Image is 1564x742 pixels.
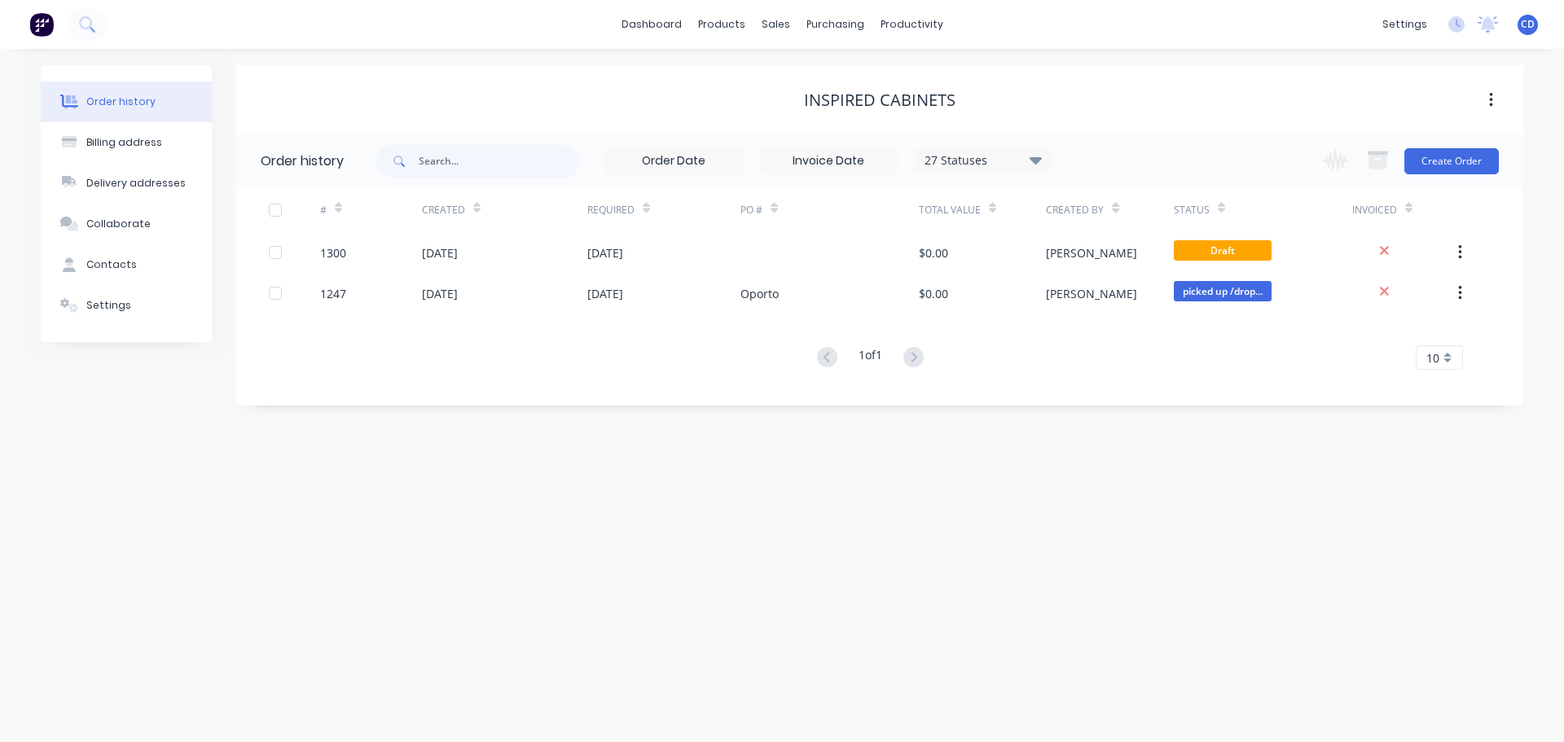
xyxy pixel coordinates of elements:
span: CD [1521,17,1535,32]
span: picked up /drop... [1174,281,1272,301]
div: [DATE] [422,285,458,302]
div: Collaborate [86,217,151,231]
button: Collaborate [41,204,212,244]
div: Required [587,187,740,232]
div: settings [1374,12,1435,37]
div: Total Value [919,203,981,217]
input: Invoice Date [760,149,897,173]
div: # [320,187,422,232]
div: products [690,12,753,37]
input: Search... [419,145,580,178]
div: 1300 [320,244,346,261]
div: Created By [1046,187,1173,232]
div: Required [587,203,635,217]
div: Order history [261,151,344,171]
div: productivity [872,12,951,37]
div: Settings [86,298,131,313]
img: Factory [29,12,54,37]
input: Order Date [605,149,742,173]
button: Settings [41,285,212,326]
div: Oporto [740,285,779,302]
div: Created [422,187,587,232]
div: $0.00 [919,244,948,261]
div: PO # [740,187,919,232]
div: [DATE] [587,285,623,302]
a: dashboard [613,12,690,37]
div: # [320,203,327,217]
button: Create Order [1404,148,1499,174]
div: Billing address [86,135,162,150]
span: 10 [1426,349,1439,367]
button: Contacts [41,244,212,285]
button: Delivery addresses [41,163,212,204]
div: 1 of 1 [859,346,882,370]
div: Invoiced [1352,187,1454,232]
span: Draft [1174,240,1272,261]
div: Contacts [86,257,137,272]
div: Inspired cabinets [804,90,956,110]
div: purchasing [798,12,872,37]
div: [PERSON_NAME] [1046,285,1137,302]
div: 27 Statuses [915,151,1052,169]
div: $0.00 [919,285,948,302]
div: PO # [740,203,762,217]
div: Invoiced [1352,203,1397,217]
div: 1247 [320,285,346,302]
div: Created By [1046,203,1104,217]
div: [DATE] [422,244,458,261]
div: [DATE] [587,244,623,261]
div: Status [1174,203,1210,217]
div: Created [422,203,465,217]
div: Status [1174,187,1352,232]
div: Order history [86,94,156,109]
div: [PERSON_NAME] [1046,244,1137,261]
div: Total Value [919,187,1046,232]
div: Delivery addresses [86,176,186,191]
button: Order history [41,81,212,122]
div: sales [753,12,798,37]
button: Billing address [41,122,212,163]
